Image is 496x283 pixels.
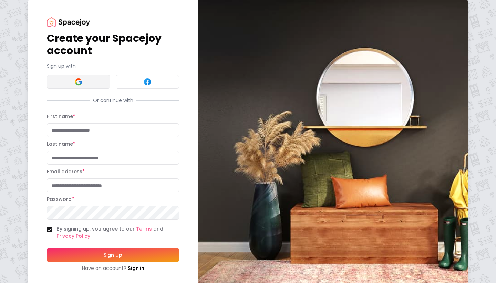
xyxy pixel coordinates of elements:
h1: Create your Spacejoy account [47,32,179,57]
img: Facebook signin [143,78,152,86]
p: Sign up with [47,62,179,69]
label: Email address [47,168,85,175]
label: Password [47,196,74,203]
label: By signing up, you agree to our and [56,225,179,240]
div: Have an account? [47,265,179,272]
img: Spacejoy Logo [47,17,90,27]
a: Sign in [128,265,144,272]
img: Google signin [74,78,83,86]
label: First name [47,113,75,120]
a: Privacy Policy [56,233,90,240]
button: Sign Up [47,248,179,262]
span: Or continue with [90,97,136,104]
label: Last name [47,140,75,147]
a: Terms [136,225,152,232]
